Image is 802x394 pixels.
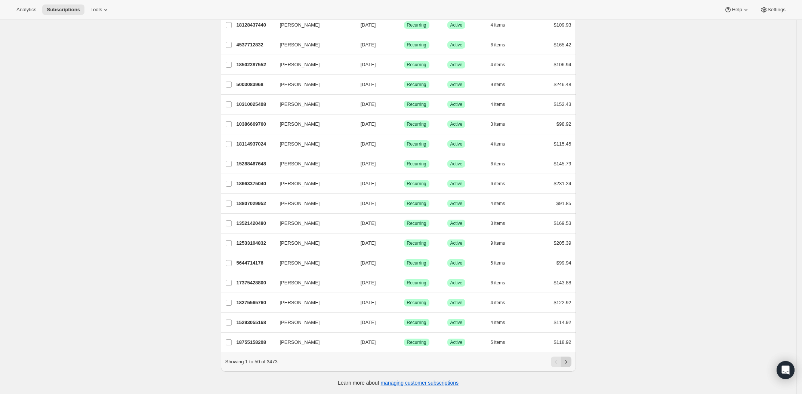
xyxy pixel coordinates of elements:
button: [PERSON_NAME] [275,98,350,110]
span: [DATE] [361,101,376,107]
span: Active [450,121,463,127]
span: Active [450,201,463,207]
span: $152.43 [554,101,571,107]
span: [PERSON_NAME] [280,319,320,326]
div: 17375428800[PERSON_NAME][DATE]SuccessRecurringSuccessActive6 items$143.88 [237,278,571,288]
span: Active [450,101,463,107]
span: [PERSON_NAME] [280,339,320,346]
span: 4 items [491,141,505,147]
span: [DATE] [361,181,376,186]
span: 4 items [491,300,505,306]
span: $118.92 [554,339,571,345]
span: Active [450,220,463,226]
span: Recurring [407,121,426,127]
span: [DATE] [361,280,376,285]
button: [PERSON_NAME] [275,277,350,289]
span: $114.92 [554,320,571,325]
span: 6 items [491,181,505,187]
span: 6 items [491,42,505,48]
p: 12533104832 [237,239,274,247]
span: 4 items [491,62,505,68]
button: [PERSON_NAME] [275,39,350,51]
div: 18502287552[PERSON_NAME][DATE]SuccessRecurringSuccessActive4 items$106.94 [237,59,571,70]
span: $143.88 [554,280,571,285]
span: [PERSON_NAME] [280,279,320,287]
p: 15293055168 [237,319,274,326]
span: [PERSON_NAME] [280,41,320,49]
div: Open Intercom Messenger [777,361,795,379]
button: Subscriptions [42,4,84,15]
span: [PERSON_NAME] [280,259,320,267]
span: Recurring [407,101,426,107]
span: Active [450,280,463,286]
span: [PERSON_NAME] [280,220,320,227]
span: [DATE] [361,82,376,87]
div: 10310025408[PERSON_NAME][DATE]SuccessRecurringSuccessActive4 items$152.43 [237,99,571,110]
div: 18755158208[PERSON_NAME][DATE]SuccessRecurringSuccessActive5 items$118.92 [237,337,571,348]
button: [PERSON_NAME] [275,138,350,150]
span: Help [732,7,742,13]
span: 4 items [491,101,505,107]
button: 4 items [491,59,513,70]
span: Active [450,320,463,326]
span: 4 items [491,201,505,207]
button: [PERSON_NAME] [275,317,350,329]
span: [DATE] [361,62,376,67]
nav: Pagination [551,357,571,367]
span: [DATE] [361,121,376,127]
div: 18128437440[PERSON_NAME][DATE]SuccessRecurringSuccessActive4 items$109.93 [237,20,571,30]
span: $106.94 [554,62,571,67]
span: Active [450,82,463,88]
span: 9 items [491,240,505,246]
div: 12533104832[PERSON_NAME][DATE]SuccessRecurringSuccessActive9 items$205.39 [237,238,571,248]
button: 6 items [491,40,513,50]
span: [DATE] [361,42,376,48]
span: [PERSON_NAME] [280,299,320,306]
span: [DATE] [361,22,376,28]
button: 4 items [491,20,513,30]
button: Help [720,4,754,15]
button: Analytics [12,4,41,15]
p: 18502287552 [237,61,274,68]
span: Recurring [407,82,426,88]
span: [PERSON_NAME] [280,140,320,148]
button: [PERSON_NAME] [275,257,350,269]
p: 18128437440 [237,21,274,29]
span: [PERSON_NAME] [280,21,320,29]
button: [PERSON_NAME] [275,178,350,190]
div: 18807029952[PERSON_NAME][DATE]SuccessRecurringSuccessActive4 items$91.85 [237,198,571,209]
span: Subscriptions [47,7,80,13]
span: Recurring [407,141,426,147]
span: [DATE] [361,201,376,206]
span: [DATE] [361,220,376,226]
span: Recurring [407,22,426,28]
button: 4 items [491,139,513,149]
p: 10386669760 [237,120,274,128]
button: 5 items [491,337,513,348]
p: 5003083968 [237,81,274,88]
span: 3 items [491,220,505,226]
span: $231.24 [554,181,571,186]
button: [PERSON_NAME] [275,297,350,309]
div: 13521420480[PERSON_NAME][DATE]SuccessRecurringSuccessActive3 items$169.53 [237,218,571,229]
span: [PERSON_NAME] [280,180,320,187]
span: [DATE] [361,320,376,325]
span: Active [450,300,463,306]
span: Settings [768,7,786,13]
p: 18114937024 [237,140,274,148]
span: $169.53 [554,220,571,226]
button: 4 items [491,99,513,110]
p: 18807029952 [237,200,274,207]
span: [PERSON_NAME] [280,81,320,88]
span: [PERSON_NAME] [280,239,320,247]
span: 6 items [491,280,505,286]
p: 5644714176 [237,259,274,267]
span: [DATE] [361,300,376,305]
span: $205.39 [554,240,571,246]
span: Recurring [407,280,426,286]
button: 9 items [491,79,513,90]
span: [DATE] [361,141,376,147]
span: $165.42 [554,42,571,48]
span: Active [450,181,463,187]
span: 4 items [491,320,505,326]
